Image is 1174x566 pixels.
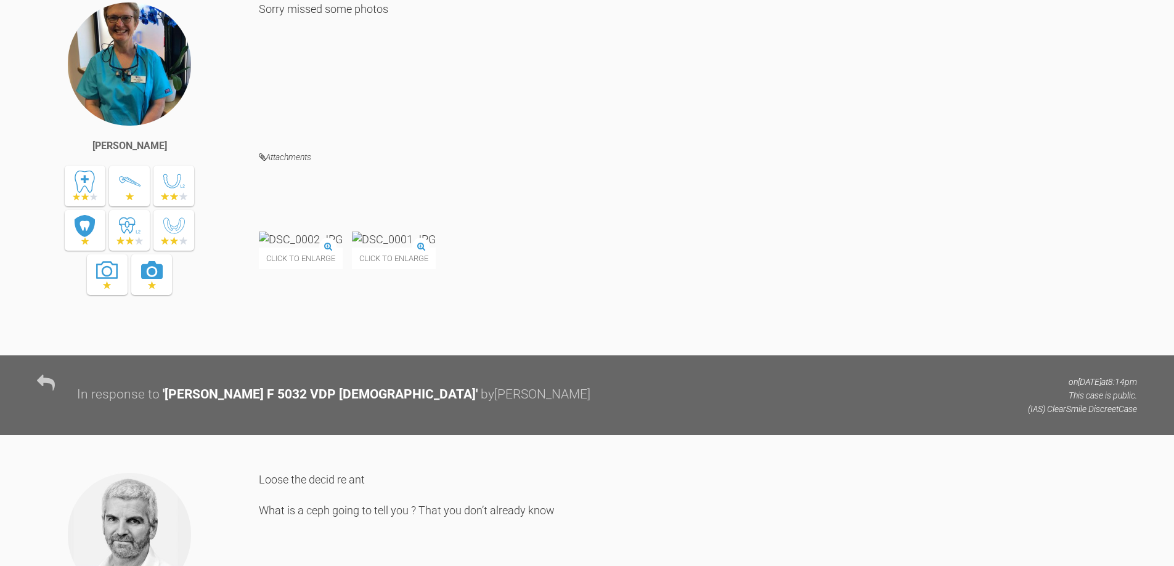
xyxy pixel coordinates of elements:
p: (IAS) ClearSmile Discreet Case [1028,402,1137,416]
h4: Attachments [259,150,1137,165]
div: by [PERSON_NAME] [481,384,590,405]
p: This case is public. [1028,389,1137,402]
img: DSC_0002.JPG [259,232,343,247]
div: In response to [77,384,160,405]
div: Sorry missed some photos [259,1,1137,131]
img: DSC_0001.JPG [352,232,436,247]
span: Click to enlarge [352,248,436,269]
div: [PERSON_NAME] [92,138,167,154]
span: Click to enlarge [259,248,343,269]
p: on [DATE] at 8:14pm [1028,375,1137,389]
div: ' [PERSON_NAME] F 5032 VDP [DEMOGRAPHIC_DATA] ' [163,384,478,405]
img: Åsa Ulrika Linnea Feneley [67,1,192,127]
